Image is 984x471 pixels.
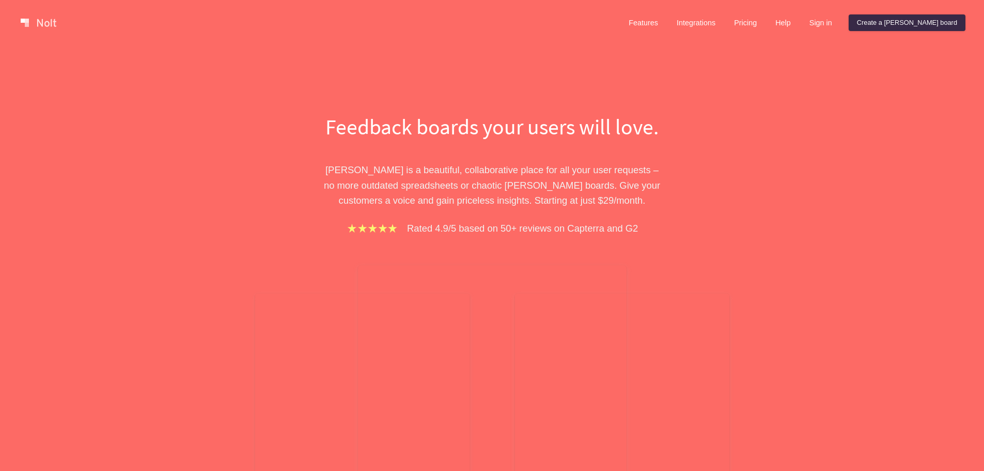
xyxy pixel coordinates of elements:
a: Help [767,14,799,31]
img: stars.b067e34983.png [346,222,399,234]
p: Rated 4.9/5 based on 50+ reviews on Capterra and G2 [407,221,638,236]
h1: Feedback boards your users will love. [314,112,670,142]
p: [PERSON_NAME] is a beautiful, collaborative place for all your user requests – no more outdated s... [314,162,670,208]
a: Features [620,14,666,31]
a: Sign in [801,14,840,31]
a: Pricing [726,14,765,31]
a: Create a [PERSON_NAME] board [849,14,965,31]
a: Integrations [668,14,724,31]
